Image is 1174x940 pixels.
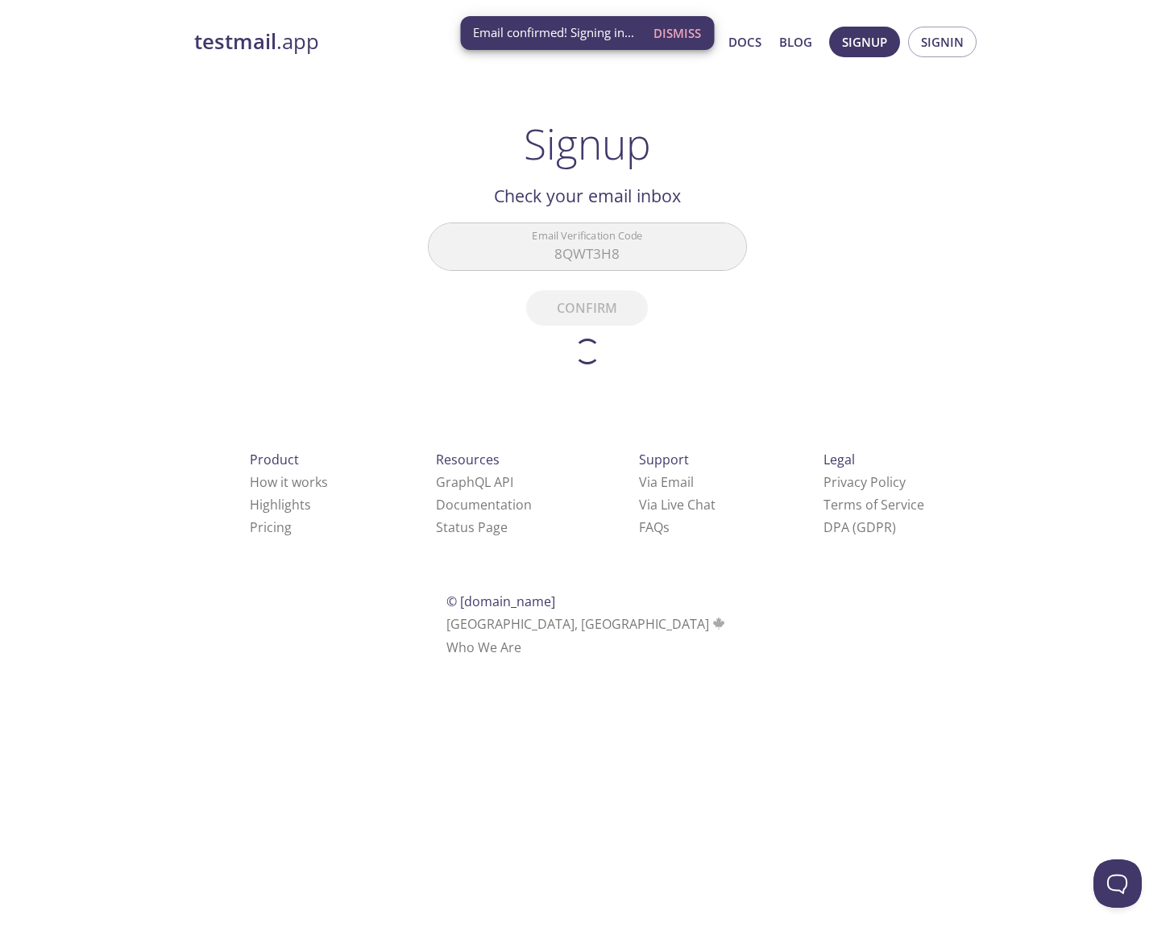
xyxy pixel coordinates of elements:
[250,451,299,468] span: Product
[194,28,573,56] a: testmail.app
[829,27,900,57] button: Signup
[1093,859,1142,908] iframe: Help Scout Beacon - Open
[250,518,292,536] a: Pricing
[728,31,761,52] a: Docs
[250,473,328,491] a: How it works
[436,518,508,536] a: Status Page
[639,518,670,536] a: FAQ
[823,473,906,491] a: Privacy Policy
[436,473,513,491] a: GraphQL API
[842,31,887,52] span: Signup
[823,496,924,514] a: Terms of Service
[428,182,747,210] h2: Check your email inbox
[194,27,276,56] strong: testmail
[921,31,964,52] span: Signin
[647,18,707,48] button: Dismiss
[446,593,555,610] span: © [DOMAIN_NAME]
[250,496,311,514] a: Highlights
[653,23,701,44] span: Dismiss
[663,518,670,536] span: s
[446,638,521,656] a: Who We Are
[823,451,855,468] span: Legal
[473,24,634,41] span: Email confirmed! Signing in...
[779,31,812,52] a: Blog
[908,27,977,57] button: Signin
[639,451,689,468] span: Support
[639,473,694,491] a: Via Email
[436,451,500,468] span: Resources
[436,496,532,514] a: Documentation
[446,615,728,633] span: [GEOGRAPHIC_DATA], [GEOGRAPHIC_DATA]
[823,518,896,536] a: DPA (GDPR)
[524,119,651,168] h1: Signup
[639,496,716,514] a: Via Live Chat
